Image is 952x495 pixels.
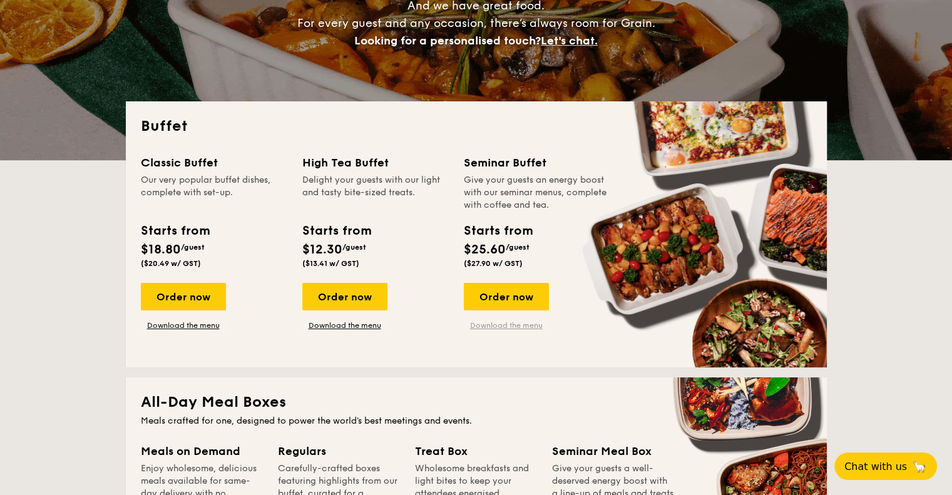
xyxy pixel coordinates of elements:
h2: All-Day Meal Boxes [141,392,812,412]
div: Order now [464,283,549,310]
div: Treat Box [415,442,537,460]
a: Download the menu [302,320,387,330]
span: ($13.41 w/ GST) [302,259,359,268]
div: Meals crafted for one, designed to power the world's best meetings and events. [141,415,812,427]
span: $12.30 [302,242,342,257]
span: Let's chat. [541,34,598,48]
span: Looking for a personalised touch? [354,34,541,48]
div: Give your guests an energy boost with our seminar menus, complete with coffee and tea. [464,174,610,212]
span: $25.60 [464,242,506,257]
div: Seminar Buffet [464,154,610,171]
div: Classic Buffet [141,154,287,171]
a: Download the menu [464,320,549,330]
span: ($20.49 w/ GST) [141,259,201,268]
div: Starts from [302,222,371,240]
a: Download the menu [141,320,226,330]
div: Delight your guests with our light and tasty bite-sized treats. [302,174,449,212]
span: /guest [181,243,205,252]
div: Seminar Meal Box [552,442,674,460]
div: Order now [302,283,387,310]
span: /guest [342,243,366,252]
span: ($27.90 w/ GST) [464,259,523,268]
span: $18.80 [141,242,181,257]
div: Regulars [278,442,400,460]
div: High Tea Buffet [302,154,449,171]
div: Meals on Demand [141,442,263,460]
div: Starts from [464,222,532,240]
span: 🦙 [912,459,927,474]
span: /guest [506,243,530,252]
button: Chat with us🦙 [834,452,937,480]
div: Order now [141,283,226,310]
span: Chat with us [844,461,907,472]
h2: Buffet [141,116,812,136]
div: Starts from [141,222,209,240]
div: Our very popular buffet dishes, complete with set-up. [141,174,287,212]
